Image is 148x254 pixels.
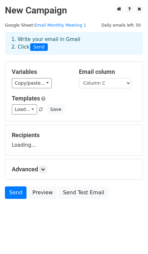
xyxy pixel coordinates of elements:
[28,186,57,199] a: Preview
[99,23,143,28] a: Daily emails left: 50
[30,43,48,51] span: Send
[5,186,27,199] a: Send
[79,68,136,75] h5: Email column
[12,78,52,88] a: Copy/paste...
[5,23,86,28] small: Google Sheet:
[12,166,136,173] h5: Advanced
[59,186,108,199] a: Send Test Email
[5,5,143,16] h2: New Campaign
[99,22,143,29] span: Daily emails left: 50
[7,36,141,51] div: 1. Write your email in Gmail 2. Click
[47,104,64,115] button: Save
[12,95,40,102] a: Templates
[12,132,136,139] h5: Recipients
[12,132,136,149] div: Loading...
[12,104,37,115] a: Load...
[12,68,69,75] h5: Variables
[34,23,86,28] a: Email Monthly Meeting 1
